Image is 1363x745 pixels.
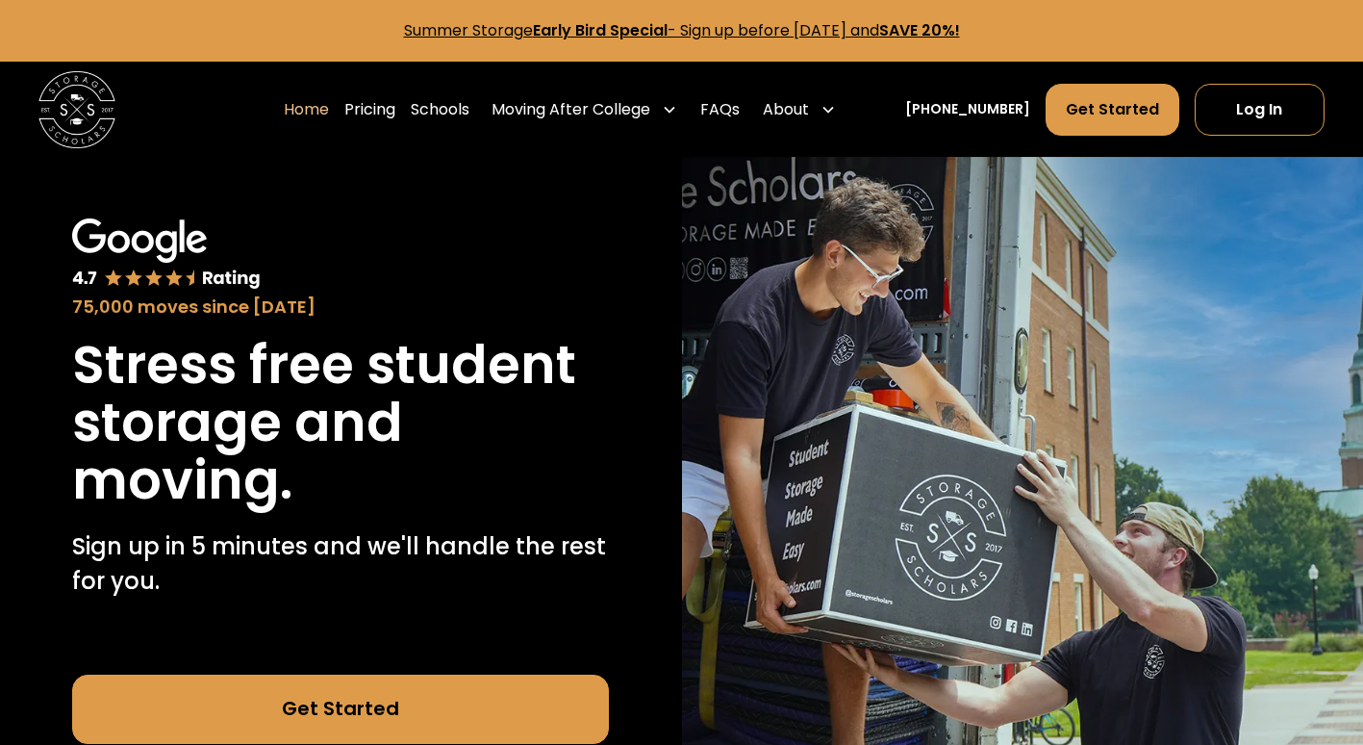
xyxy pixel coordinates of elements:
[1195,84,1325,136] a: Log In
[700,83,740,137] a: FAQs
[879,19,960,41] strong: SAVE 20%!
[38,71,115,148] img: Storage Scholars main logo
[344,83,395,137] a: Pricing
[404,19,960,41] a: Summer StorageEarly Bird Special- Sign up before [DATE] andSAVE 20%!
[72,218,260,291] img: Google 4.7 star rating
[763,98,809,121] div: About
[1046,84,1179,136] a: Get Started
[72,295,609,321] div: 75,000 moves since [DATE]
[411,83,469,137] a: Schools
[284,83,329,137] a: Home
[905,99,1030,119] a: [PHONE_NUMBER]
[72,529,609,599] p: Sign up in 5 minutes and we'll handle the rest for you.
[755,83,844,137] div: About
[533,19,668,41] strong: Early Bird Special
[38,71,115,148] a: home
[492,98,650,121] div: Moving After College
[72,675,609,744] a: Get Started
[484,83,685,137] div: Moving After College
[72,336,609,510] h1: Stress free student storage and moving.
